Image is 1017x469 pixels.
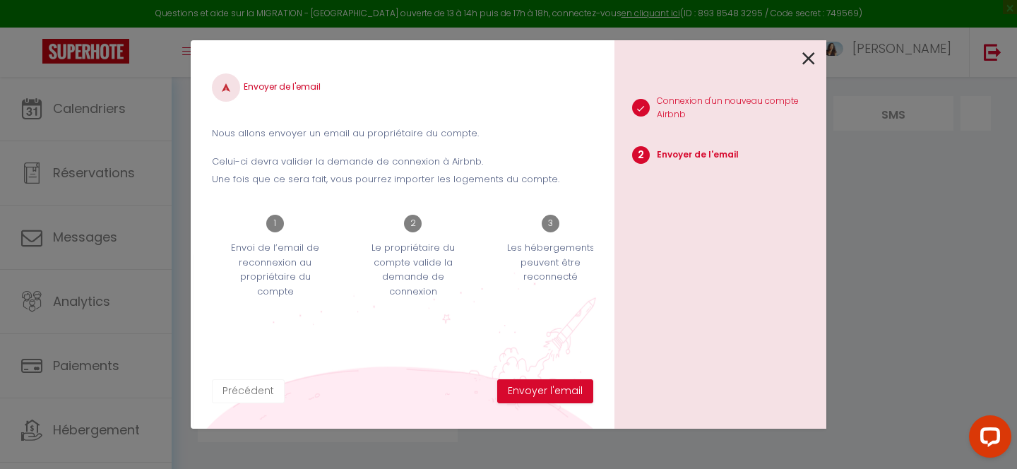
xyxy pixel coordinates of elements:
span: 1 [266,215,284,232]
p: Connexion d'un nouveau compte Airbnb [657,95,827,121]
span: 2 [632,146,650,164]
p: Les hébergements peuvent être reconnecté [496,241,605,284]
button: Envoyer l'email [497,379,593,403]
iframe: LiveChat chat widget [958,410,1017,469]
span: 2 [404,215,422,232]
h4: Envoyer de l'email [212,73,593,102]
button: Précédent [212,379,285,403]
p: Nous allons envoyer un email au propriétaire du compte. [212,126,593,141]
p: Le propriétaire du compte valide la demande de connexion [359,241,468,299]
p: Celui-ci devra valider la demande de connexion à Airbnb. [212,155,593,169]
p: Envoyer de l'email [657,148,739,162]
p: Une fois que ce sera fait, vous pourrez importer les logements du compte. [212,172,593,186]
span: 3 [542,215,559,232]
p: Envoi de l’email de reconnexion au propriétaire du compte [221,241,330,299]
